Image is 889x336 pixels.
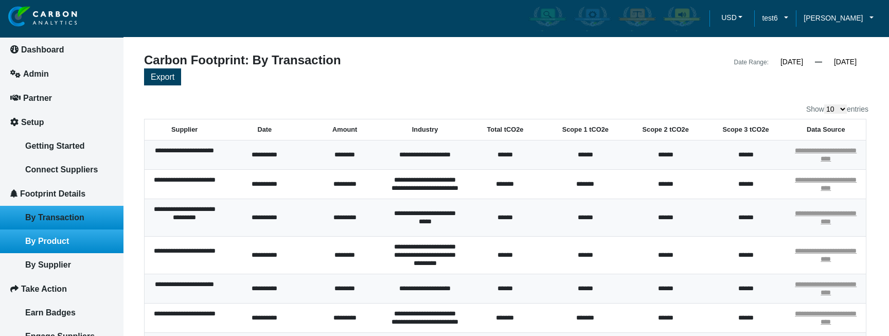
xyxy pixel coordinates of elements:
[571,4,614,33] div: Carbon Efficient
[626,119,706,140] th: Scope 2 tCO2e: activate to sort column ascending
[717,10,746,25] button: USD
[806,104,868,114] label: Show entries
[762,12,777,24] span: test6
[305,119,385,140] th: Amount: activate to sort column ascending
[573,6,612,31] img: carbon-efficient-enabled.png
[815,58,822,66] span: —
[616,4,659,33] div: Carbon Offsetter
[465,119,545,140] th: Total tCO2e: activate to sort column ascending
[136,54,506,68] div: Carbon Footprint: By Transaction
[663,6,701,31] img: carbon-advocate-enabled.png
[23,69,49,78] span: Admin
[385,119,465,140] th: Industry: activate to sort column ascending
[528,6,567,31] img: carbon-aware-enabled.png
[804,12,863,24] span: [PERSON_NAME]
[661,4,703,33] div: Carbon Advocate
[144,68,181,85] button: Export
[706,119,786,140] th: Scope 3 tCO2e: activate to sort column ascending
[709,10,754,28] a: USDUSD
[23,94,52,102] span: Partner
[25,237,69,245] span: By Product
[754,12,796,24] a: test6
[25,308,76,317] span: Earn Badges
[224,119,305,140] th: Date: activate to sort column ascending
[796,12,881,24] a: [PERSON_NAME]
[21,45,64,54] span: Dashboard
[169,5,193,30] div: Minimize live chat window
[69,58,188,71] div: Chat with us now
[13,95,188,118] input: Enter your last name
[545,119,626,140] th: Scope 1 tCO2e: activate to sort column ascending
[25,260,71,269] span: By Supplier
[13,156,188,253] textarea: Type your message and hit 'Enter'
[13,126,188,148] input: Enter your email address
[25,142,85,150] span: Getting Started
[140,261,187,275] em: Start Chat
[734,56,769,68] div: Date Range:
[8,6,77,27] img: insight-logo-2.png
[21,285,67,293] span: Take Action
[151,73,174,81] span: Export
[824,104,847,114] select: Showentries
[618,6,656,31] img: carbon-offsetter-enabled.png
[526,4,569,33] div: Carbon Aware
[145,119,225,140] th: Supplier: activate to sort column ascending
[25,165,98,174] span: Connect Suppliers
[11,57,27,72] div: Navigation go back
[20,189,85,198] span: Footprint Details
[25,213,84,222] span: By Transaction
[21,118,44,127] span: Setup
[786,119,866,140] th: Data Source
